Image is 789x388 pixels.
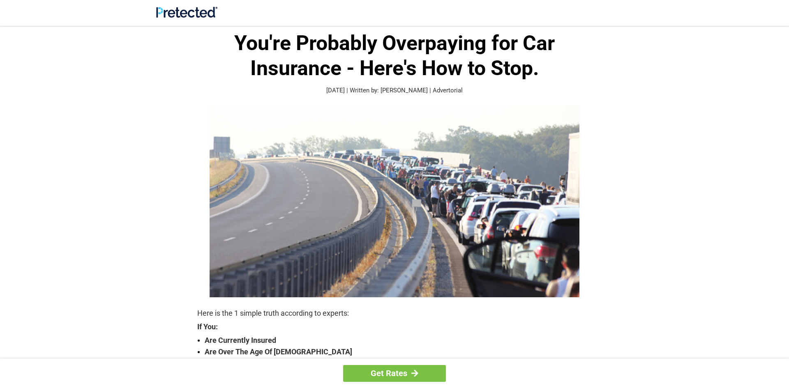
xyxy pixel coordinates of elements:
strong: Drive Less Than 50 Miles Per Day [205,358,592,369]
a: Get Rates [343,365,446,382]
img: Site Logo [156,7,217,18]
h1: You're Probably Overpaying for Car Insurance - Here's How to Stop. [197,31,592,81]
p: [DATE] | Written by: [PERSON_NAME] | Advertorial [197,86,592,95]
strong: Are Currently Insured [205,335,592,346]
a: Site Logo [156,11,217,19]
strong: If You: [197,323,592,331]
strong: Are Over The Age Of [DEMOGRAPHIC_DATA] [205,346,592,358]
p: Here is the 1 simple truth according to experts: [197,308,592,319]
